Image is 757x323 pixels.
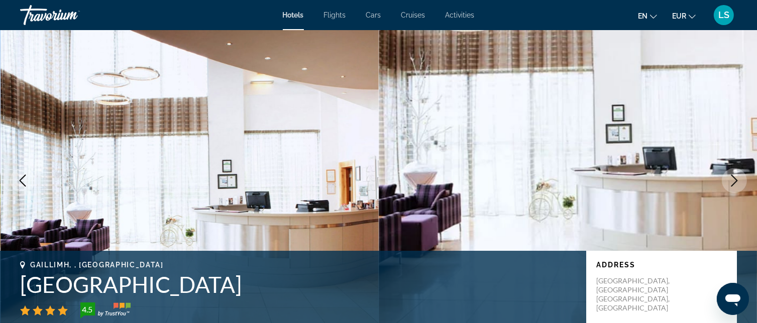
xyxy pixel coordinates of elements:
[638,9,657,23] button: Change language
[20,2,121,28] a: Travorium
[283,11,304,19] a: Hotels
[672,12,686,20] span: EUR
[446,11,475,19] a: Activities
[711,5,737,26] button: User Menu
[324,11,346,19] a: Flights
[366,11,381,19] a: Cars
[20,271,576,297] h1: [GEOGRAPHIC_DATA]
[638,12,647,20] span: en
[722,168,747,193] button: Next image
[596,276,677,312] p: [GEOGRAPHIC_DATA], [GEOGRAPHIC_DATA] [GEOGRAPHIC_DATA], [GEOGRAPHIC_DATA]
[10,168,35,193] button: Previous image
[80,302,131,318] img: trustyou-badge-hor.svg
[672,9,696,23] button: Change currency
[718,10,729,20] span: LS
[717,283,749,315] iframe: Button to launch messaging window
[77,303,97,315] div: 4.5
[596,261,727,269] p: Address
[30,261,164,269] span: Gaillimh, , [GEOGRAPHIC_DATA]
[401,11,425,19] a: Cruises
